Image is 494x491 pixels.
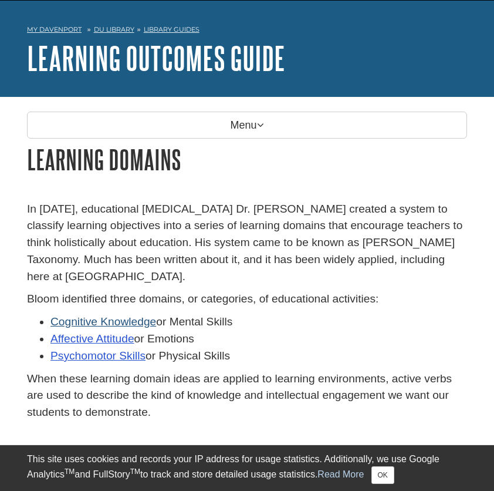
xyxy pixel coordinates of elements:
button: Close [371,466,394,484]
a: Cognitive Knowledge [50,315,156,328]
h1: Learning Domains [27,144,467,174]
li: or Emotions [50,331,467,348]
sup: TM [130,468,140,476]
li: or Mental Skills [50,314,467,331]
p: Bloom identified three domains, or categories, of educational activities: [27,291,467,308]
a: Psychomotor Skills [50,349,146,362]
a: My Davenport [27,25,82,35]
a: DU Library [94,25,134,33]
a: Learning Outcomes Guide [27,40,285,76]
nav: breadcrumb [27,22,467,41]
li: or Physical Skills [50,348,467,365]
p: In [DATE], educational [MEDICAL_DATA] Dr. [PERSON_NAME] created a system to classify learning obj... [27,201,467,285]
sup: TM [65,468,75,476]
div: This site uses cookies and records your IP address for usage statistics. Additionally, we use Goo... [27,452,467,484]
p: Menu [27,112,467,139]
a: Read More [317,469,364,479]
a: Affective Attitude [50,332,134,345]
a: Library Guides [144,25,199,33]
p: When these learning domain ideas are applied to learning environments, active verbs are used to d... [27,371,467,421]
